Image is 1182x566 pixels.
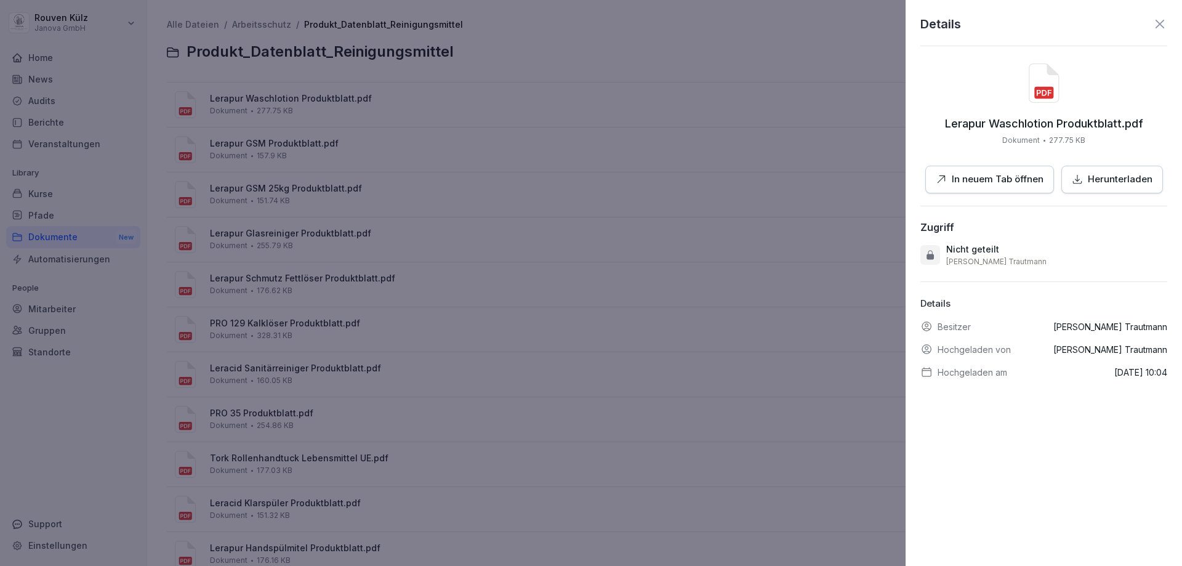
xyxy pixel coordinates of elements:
[1114,366,1167,379] p: [DATE] 10:04
[920,15,961,33] p: Details
[938,366,1007,379] p: Hochgeladen am
[1049,135,1085,146] p: 277.75 KB
[938,343,1011,356] p: Hochgeladen von
[1053,343,1167,356] p: [PERSON_NAME] Trautmann
[920,297,1167,311] p: Details
[1061,166,1163,193] button: Herunterladen
[946,243,999,256] p: Nicht geteilt
[1088,172,1152,187] p: Herunterladen
[1002,135,1040,146] p: Dokument
[946,257,1047,267] p: [PERSON_NAME] Trautmann
[938,320,971,333] p: Besitzer
[1053,320,1167,333] p: [PERSON_NAME] Trautmann
[945,118,1143,130] p: Lerapur Waschlotion Produktblatt.pdf
[952,172,1043,187] p: In neuem Tab öffnen
[925,166,1054,193] button: In neuem Tab öffnen
[920,221,954,233] div: Zugriff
